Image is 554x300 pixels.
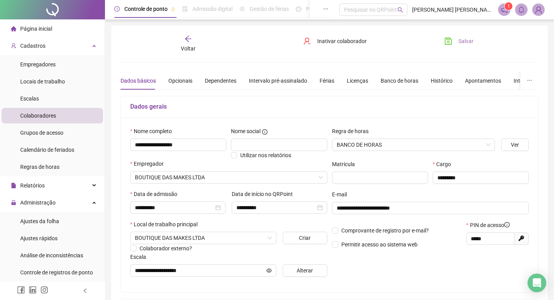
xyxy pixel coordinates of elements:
[347,76,368,85] div: Licenças
[341,227,429,234] span: Comprovante de registro por e-mail?
[11,26,16,31] span: home
[20,182,45,189] span: Relatórios
[20,113,56,119] span: Colaboradores
[20,147,74,153] span: Calendário de feriados
[465,76,501,85] div: Apontamentos
[20,252,83,258] span: Análise de inconsistências
[130,220,203,229] label: Local de trabalho principal
[381,76,418,85] div: Banco de horas
[20,269,93,276] span: Controle de registros de ponto
[231,127,260,135] span: Nome social
[17,286,25,294] span: facebook
[192,6,232,12] span: Admissão digital
[182,6,188,12] span: file-done
[130,160,169,168] label: Empregador
[521,72,538,90] button: ellipsis
[332,160,360,168] label: Matrícula
[11,183,16,188] span: file
[433,160,456,168] label: Cargo
[140,245,192,251] span: Colaborador externo?
[20,218,59,224] span: Ajustes da folha
[130,102,529,111] h5: Dados gerais
[507,3,510,9] span: 1
[514,76,542,85] div: Integrações
[528,274,546,292] div: Open Intercom Messenger
[431,76,453,85] div: Histórico
[303,37,311,45] span: user-delete
[439,35,479,47] button: Salvar
[283,264,327,277] button: Alterar
[527,78,532,83] span: ellipsis
[511,140,519,149] span: Ver
[458,37,474,45] span: Salvar
[337,139,490,151] span: BANCO DE HORAS
[82,288,88,293] span: left
[20,164,59,170] span: Regras de horas
[20,95,39,102] span: Escalas
[135,232,272,244] span: BOUTIQUE DAS MAKES LTDA
[130,253,151,261] label: Escala
[412,5,493,14] span: [PERSON_NAME] [PERSON_NAME] - BOUTIQUE DAS MAKES LTDA
[114,6,120,12] span: clock-circle
[320,76,334,85] div: Férias
[306,6,336,12] span: Painel do DP
[444,37,452,45] span: save
[130,127,177,135] label: Nome completo
[504,222,510,227] span: info-circle
[470,221,510,229] span: PIN de acesso
[533,4,544,16] img: 75441
[332,127,374,135] label: Regra de horas
[130,190,182,198] label: Data de admissão
[135,172,323,183] span: Beatriz da Silva Mello
[205,76,236,85] div: Dependentes
[317,37,367,45] span: Inativar colaborador
[20,78,65,85] span: Locais de trabalho
[20,43,45,49] span: Cadastros
[397,7,403,13] span: search
[323,6,329,12] span: ellipsis
[20,130,63,136] span: Grupos de acesso
[341,241,418,248] span: Permitir acesso ao sistema web
[20,199,56,206] span: Administração
[40,286,48,294] span: instagram
[501,6,508,13] span: notification
[299,234,311,242] span: Criar
[297,35,372,47] button: Inativar colaborador
[121,76,156,85] div: Dados básicos
[11,43,16,49] span: user-add
[332,190,352,199] label: E-mail
[240,152,291,158] span: Utilizar nos relatórios
[11,200,16,205] span: lock
[124,6,168,12] span: Controle de ponto
[505,2,512,10] sup: 1
[20,61,56,68] span: Empregadores
[239,6,245,12] span: sun
[249,76,307,85] div: Intervalo pré-assinalado
[20,26,52,32] span: Página inicial
[266,268,272,273] span: eye
[501,139,529,151] button: Ver
[262,129,267,135] span: info-circle
[250,6,289,12] span: Gestão de férias
[20,235,58,241] span: Ajustes rápidos
[171,7,175,12] span: pushpin
[297,266,313,275] span: Alterar
[184,35,192,43] span: arrow-left
[168,76,192,85] div: Opcionais
[181,45,196,52] span: Voltar
[518,6,525,13] span: bell
[296,6,301,12] span: dashboard
[29,286,37,294] span: linkedin
[283,232,327,244] button: Criar
[232,190,298,198] label: Data de início no QRPoint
